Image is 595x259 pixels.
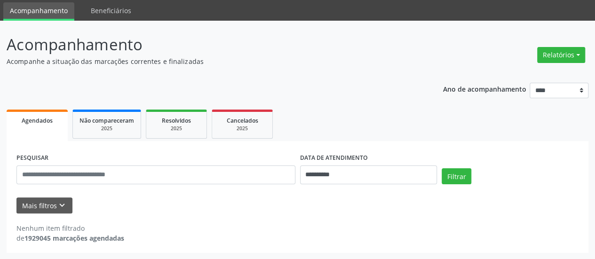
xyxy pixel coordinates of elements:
[79,117,134,125] span: Não compareceram
[443,83,526,94] p: Ano de acompanhamento
[227,117,258,125] span: Cancelados
[537,47,585,63] button: Relatórios
[22,117,53,125] span: Agendados
[16,223,124,233] div: Nenhum item filtrado
[7,33,414,56] p: Acompanhamento
[57,200,67,211] i: keyboard_arrow_down
[219,125,266,132] div: 2025
[153,125,200,132] div: 2025
[16,197,72,214] button: Mais filtroskeyboard_arrow_down
[79,125,134,132] div: 2025
[162,117,191,125] span: Resolvidos
[442,168,471,184] button: Filtrar
[300,151,368,165] label: DATA DE ATENDIMENTO
[84,2,138,19] a: Beneficiários
[24,234,124,243] strong: 1929045 marcações agendadas
[3,2,74,21] a: Acompanhamento
[16,151,48,165] label: PESQUISAR
[16,233,124,243] div: de
[7,56,414,66] p: Acompanhe a situação das marcações correntes e finalizadas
